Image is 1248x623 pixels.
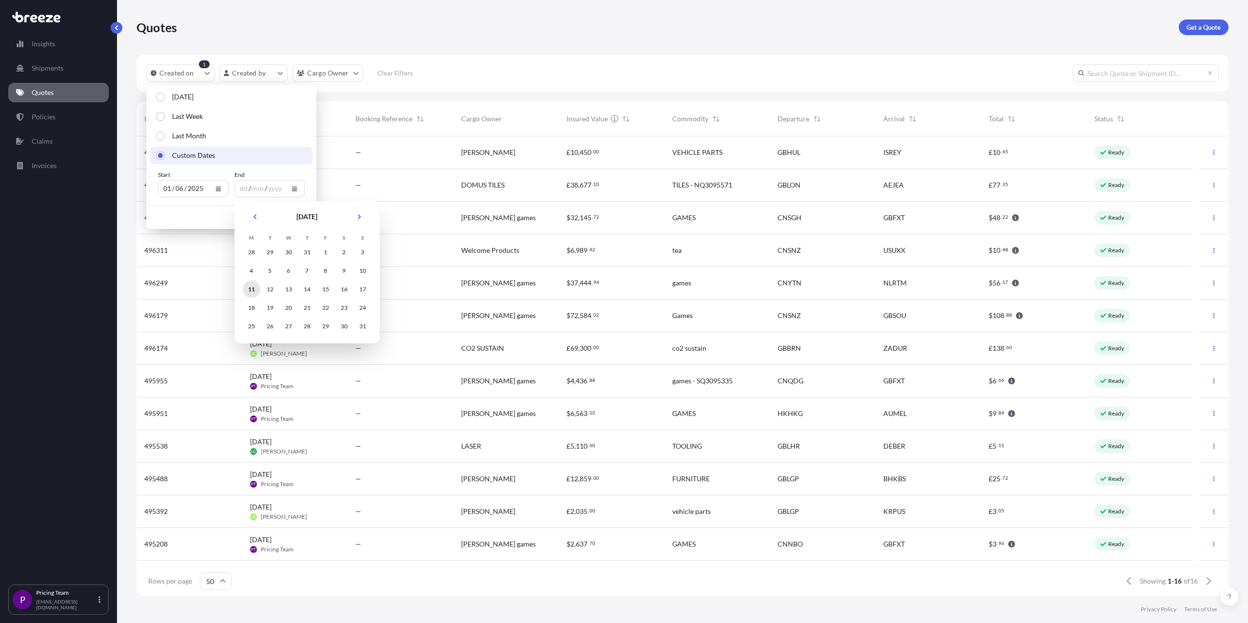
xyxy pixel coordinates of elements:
div: Tuesday 12 August 2025 [261,281,279,298]
table: August 2025 [242,232,372,336]
th: S [353,232,372,243]
div: Friday 1 August 2025 [317,244,334,261]
div: Wednesday 27 August 2025 [280,318,297,335]
th: S [335,232,353,243]
div: Wednesday 6 August 2025 [280,262,297,280]
div: Saturday 30 August 2025 [335,318,353,335]
th: M [242,232,261,243]
div: Saturday 16 August 2025 [335,281,353,298]
div: Thursday 21 August 2025 [298,299,316,317]
div: Tuesday 29 July 2025 [261,244,279,261]
div: Friday 8 August 2025 [317,262,334,280]
div: Monday 18 August 2025 [243,299,260,317]
div: Monday 28 July 2025 [243,244,260,261]
div: Wednesday 13 August 2025 [280,281,297,298]
div: Monday 4 August 2025 [243,262,260,280]
div: Sunday 24 August 2025 [354,299,371,317]
div: Tuesday 19 August 2025 [261,299,279,317]
div: Thursday 28 August 2025 [298,318,316,335]
div: Today, Monday 11 August 2025 [243,281,260,298]
div: Thursday 14 August 2025 [298,281,316,298]
div: Friday 22 August 2025 [317,299,334,317]
th: F [316,232,335,243]
div: Sunday 17 August 2025 [354,281,371,298]
h2: [DATE] [272,212,343,222]
div: Saturday 9 August 2025 [335,262,353,280]
div: August 2025 [242,209,372,336]
div: Sunday 31 August 2025 [354,318,371,335]
div: Thursday 7 August 2025 [298,262,316,280]
div: Tuesday 26 August 2025 [261,318,279,335]
div: Thursday 31 July 2025 [298,244,316,261]
div: Sunday 3 August 2025 [354,244,371,261]
button: Next [349,209,370,225]
div: Friday 29 August 2025 [317,318,334,335]
p: Quotes [136,19,177,35]
div: Monday 25 August 2025 [243,318,260,335]
th: W [279,232,298,243]
button: Previous [244,209,266,225]
div: Friday 15 August 2025 [317,281,334,298]
div: Wednesday 20 August 2025 [280,299,297,317]
div: Sunday 10 August 2025 [354,262,371,280]
div: Tuesday 5 August 2025 [261,262,279,280]
p: Get a Quote [1187,22,1221,32]
section: Calendar [234,201,380,343]
th: T [261,232,279,243]
div: Wednesday 30 July 2025 [280,244,297,261]
div: Saturday 23 August 2025 [335,299,353,317]
div: Saturday 2 August 2025 [335,244,353,261]
th: T [298,232,316,243]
